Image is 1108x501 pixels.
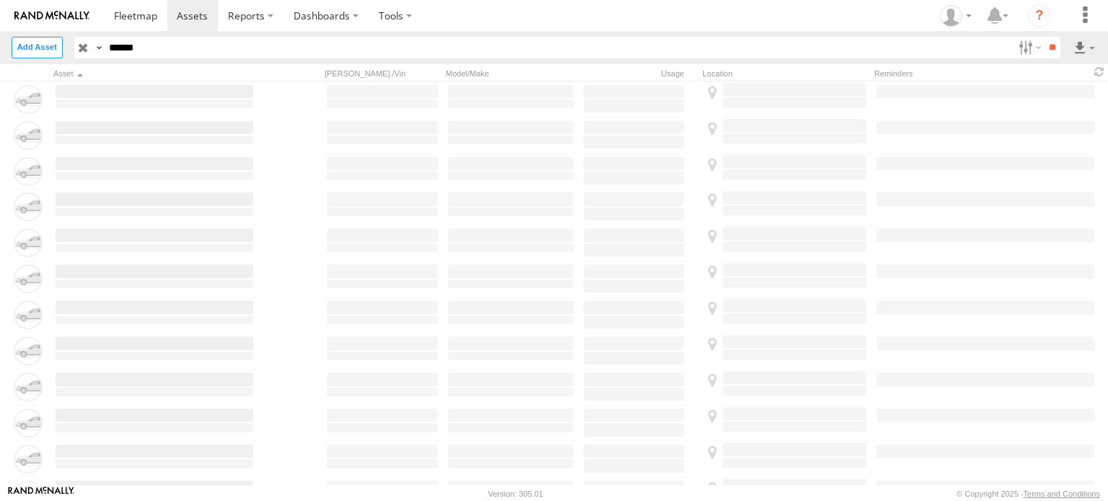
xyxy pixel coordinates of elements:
[874,68,988,79] div: Reminders
[53,68,255,79] div: Click to Sort
[935,5,977,27] div: Idaliz Kaminski
[92,37,104,58] label: Search Query
[8,487,74,501] a: Visit our Website
[1091,66,1108,79] span: Refresh
[581,68,697,79] div: Usage
[1028,4,1051,27] i: ?
[12,37,63,58] label: Create New Asset
[325,68,440,79] div: [PERSON_NAME]./Vin
[14,11,89,21] img: rand-logo.svg
[1072,37,1096,58] label: Export results as...
[1024,489,1100,498] a: Terms and Conditions
[703,68,869,79] div: Location
[1013,37,1044,58] label: Search Filter Options
[957,489,1100,498] div: © Copyright 2025 -
[446,68,576,79] div: Model/Make
[488,489,543,498] div: Version: 305.01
